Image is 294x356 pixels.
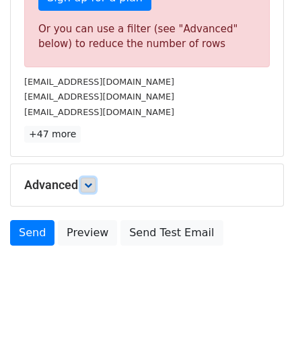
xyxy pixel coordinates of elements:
iframe: Chat Widget [227,291,294,356]
a: Preview [58,220,117,246]
small: [EMAIL_ADDRESS][DOMAIN_NAME] [24,77,174,87]
a: +47 more [24,126,81,143]
small: [EMAIL_ADDRESS][DOMAIN_NAME] [24,107,174,117]
h5: Advanced [24,178,270,192]
div: Or you can use a filter (see "Advanced" below) to reduce the number of rows [38,22,256,52]
a: Send [10,220,54,246]
a: Send Test Email [120,220,223,246]
small: [EMAIL_ADDRESS][DOMAIN_NAME] [24,92,174,102]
